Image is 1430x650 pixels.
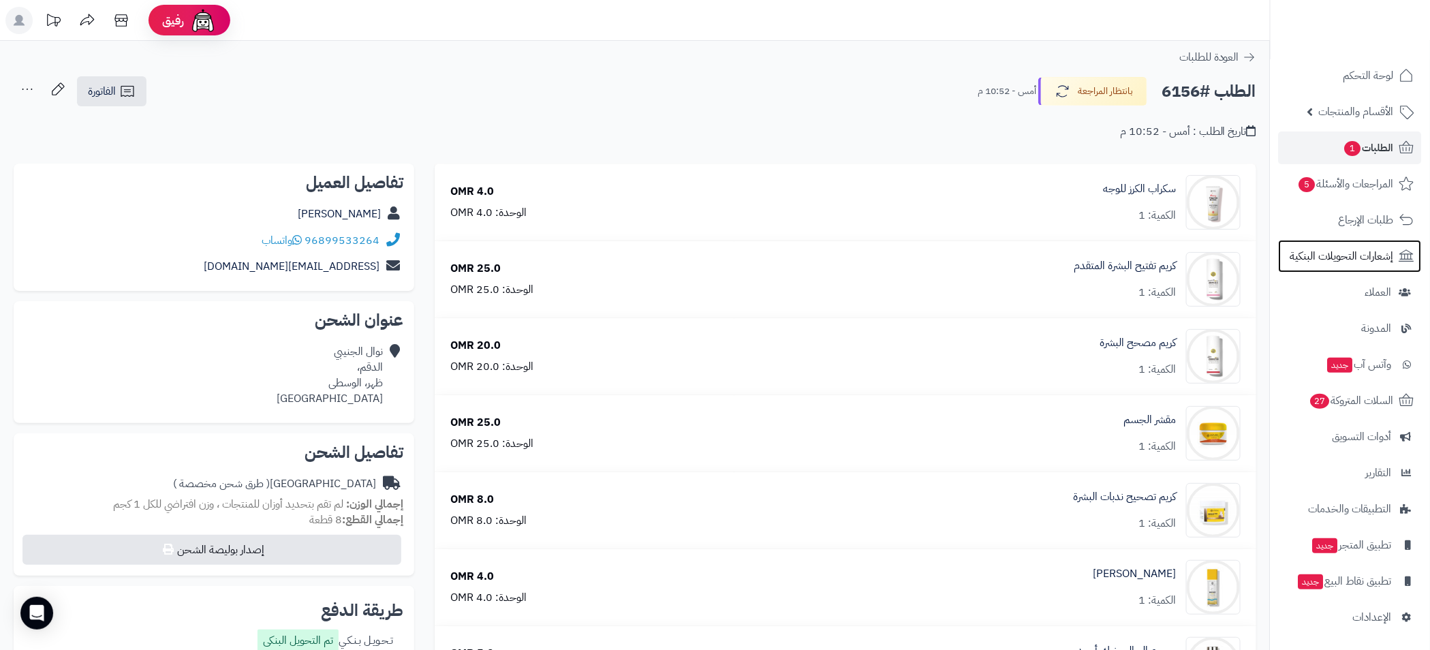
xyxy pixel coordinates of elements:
h2: الطلب #6156 [1162,78,1256,106]
span: المراجعات والأسئلة [1298,174,1394,194]
h2: طريقة الدفع [321,602,403,619]
div: الوحدة: 4.0 OMR [450,590,527,606]
h2: عنوان الشحن [25,312,403,328]
span: الإعدادات [1353,608,1392,627]
a: المدونة [1279,312,1422,345]
a: وآتس آبجديد [1279,348,1422,381]
a: تطبيق نقاط البيعجديد [1279,565,1422,598]
div: الكمية: 1 [1138,208,1176,223]
div: الكمية: 1 [1138,593,1176,608]
img: logo-2.png [1337,10,1417,39]
span: تطبيق نقاط البيع [1297,572,1392,591]
span: جديد [1299,574,1324,589]
div: 8.0 OMR [450,492,494,508]
div: الوحدة: 4.0 OMR [450,205,527,221]
a: إشعارات التحويلات البنكية [1279,240,1422,273]
div: الكمية: 1 [1138,285,1176,300]
img: 1739578407-cm52ejt6m0ni401kl3jol0g1m_MOISTURIZER-01-90x90.jpg [1187,560,1240,615]
span: الأقسام والمنتجات [1319,102,1394,121]
a: السلات المتروكة27 [1279,384,1422,417]
div: الكمية: 1 [1138,439,1176,454]
span: أدوات التسويق [1333,427,1392,446]
h2: تفاصيل الشحن [25,444,403,461]
img: 1739575395-cm5h98au40xay01kl5pv86gtx__D9_85_D9_82_D8_B4_D8_B1__D8_A7_D9_84_D8_AC_D8_B3_D9_85-90x9... [1187,406,1240,461]
span: التقارير [1366,463,1392,482]
span: العملاء [1365,283,1392,302]
span: العودة للطلبات [1179,49,1239,65]
div: 20.0 OMR [450,338,501,354]
a: تحديثات المنصة [36,7,70,37]
span: تطبيق المتجر [1311,536,1392,555]
img: 1739573726-cm4q21r9m0e1d01kleger9j34_ampoul_2-90x90.png [1187,252,1240,307]
div: 25.0 OMR [450,261,501,277]
span: التطبيقات والخدمات [1309,499,1392,519]
span: المدونة [1362,319,1392,338]
div: 4.0 OMR [450,569,494,585]
div: الوحدة: 25.0 OMR [450,282,533,298]
div: Open Intercom Messenger [20,597,53,630]
span: الطلبات [1343,138,1394,157]
div: [GEOGRAPHIC_DATA] [173,476,376,492]
span: إشعارات التحويلات البنكية [1290,247,1394,266]
div: الكمية: 1 [1138,362,1176,377]
span: 27 [1311,394,1330,409]
img: 1739577223-cm519yucq0mrs01kl84dv42o4_skin_filter-09-90x90.jpg [1187,483,1240,538]
div: الوحدة: 20.0 OMR [450,359,533,375]
span: جديد [1313,538,1338,553]
a: لوحة التحكم [1279,59,1422,92]
a: كريم مصحح البشرة [1100,335,1176,351]
a: مقشر الجسم [1123,412,1176,428]
a: تطبيق المتجرجديد [1279,529,1422,561]
span: 5 [1299,177,1316,192]
div: الوحدة: 25.0 OMR [450,436,533,452]
h2: تفاصيل العميل [25,174,403,191]
a: العملاء [1279,276,1422,309]
a: سكراب الكرز للوجه [1103,181,1176,197]
a: التطبيقات والخدمات [1279,493,1422,525]
img: ai-face.png [189,7,217,34]
button: إصدار بوليصة الشحن [22,535,401,565]
a: أدوات التسويق [1279,420,1422,453]
a: طلبات الإرجاع [1279,204,1422,236]
a: المراجعات والأسئلة5 [1279,168,1422,200]
a: التقارير [1279,456,1422,489]
div: نوال الجنيبي الدقم، ظهر، الوسطى [GEOGRAPHIC_DATA] [277,344,383,406]
span: رفيق [162,12,184,29]
span: الفاتورة [88,83,116,99]
strong: إجمالي الوزن: [346,496,403,512]
span: 1 [1345,141,1361,156]
small: 8 قطعة [309,512,403,528]
div: الكمية: 1 [1138,516,1176,531]
a: كريم تصحيح ندبات البشرة [1073,489,1176,505]
span: لم تقم بتحديد أوزان للمنتجات ، وزن افتراضي للكل 1 كجم [113,496,343,512]
a: 96899533264 [305,232,379,249]
strong: إجمالي القطع: [342,512,403,528]
a: العودة للطلبات [1179,49,1256,65]
a: [PERSON_NAME] [298,206,381,222]
a: [EMAIL_ADDRESS][DOMAIN_NAME] [204,258,379,275]
img: 1739572853-cm5o8j8wv00ds01n3eshk8ty1_cherry-90x90.png [1187,175,1240,230]
a: الطلبات1 [1279,131,1422,164]
a: الفاتورة [77,76,146,106]
a: واتساب [262,232,302,249]
a: [PERSON_NAME] [1093,566,1176,582]
span: ( طرق شحن مخصصة ) [173,476,270,492]
span: السلات المتروكة [1309,391,1394,410]
a: الإعدادات [1279,601,1422,634]
img: 1739574034-cm4q23r2z0e1f01kldwat3g4p__D9_83_D8_B1_D9_8A_D9_85__D9_85_D8_B5_D8_AD_D8_AD__D8_A7_D9_... [1187,329,1240,384]
a: كريم تفتيح البشرة المتقدم [1074,258,1176,274]
span: جديد [1328,358,1353,373]
div: 4.0 OMR [450,184,494,200]
span: وآتس آب [1326,355,1392,374]
div: الوحدة: 8.0 OMR [450,513,527,529]
button: بانتظار المراجعة [1038,77,1147,106]
span: طلبات الإرجاع [1339,211,1394,230]
div: 25.0 OMR [450,415,501,431]
small: أمس - 10:52 م [978,84,1036,98]
div: تاريخ الطلب : أمس - 10:52 م [1120,124,1256,140]
span: لوحة التحكم [1343,66,1394,85]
